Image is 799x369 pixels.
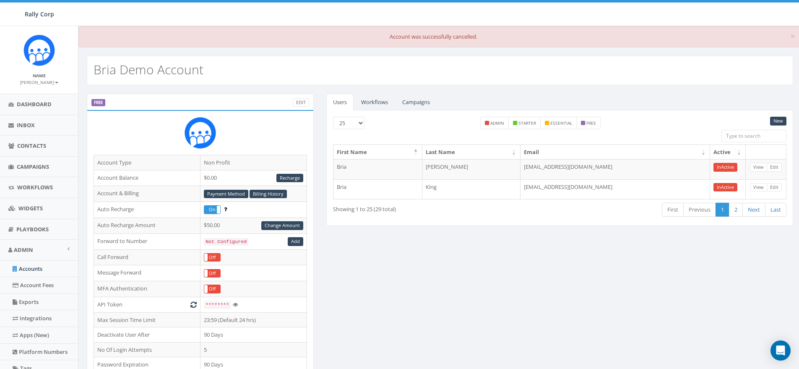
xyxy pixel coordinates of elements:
[518,120,536,126] small: starter
[261,221,303,230] a: Change Amount
[91,99,105,107] label: FREE
[200,217,307,233] td: $50.00
[17,163,49,170] span: Campaigns
[767,183,782,192] a: Edit
[204,253,221,262] div: OnOff
[200,327,307,343] td: 90 Days
[200,342,307,357] td: 5
[790,32,795,41] button: Close
[200,312,307,327] td: 23:59 (Default 24 hrs)
[204,285,221,293] div: OnOff
[94,217,200,233] td: Auto Recharge Amount
[94,63,203,76] h2: Bria Demo Account
[204,205,221,214] div: OnOff
[276,174,303,183] a: Recharge
[94,327,200,343] td: Deactivate User After
[333,179,422,199] td: Bria
[721,130,786,142] input: Type to search
[750,183,767,192] a: View
[662,203,684,217] a: First
[16,225,49,233] span: Playbooks
[586,120,596,126] small: free
[185,117,216,149] img: Rally_Corp_Icon.png
[190,302,197,307] i: Generate New Token
[94,281,200,297] td: MFA Authentication
[33,73,46,79] small: Name
[94,155,200,170] td: Account Type
[204,238,248,246] code: Not Configured
[765,203,786,217] a: Last
[94,265,200,281] td: Message Forward
[25,10,54,18] span: Rally Corp
[521,159,710,179] td: [EMAIL_ADDRESS][DOMAIN_NAME]
[250,190,287,199] a: Billing History
[326,94,354,111] a: Users
[224,205,227,213] span: Enable to prevent campaign failure.
[204,270,220,277] label: Off
[683,203,716,217] a: Previous
[521,145,710,160] th: Email: activate to sort column ascending
[521,179,710,199] td: [EMAIL_ADDRESS][DOMAIN_NAME]
[770,340,791,361] div: Open Intercom Messenger
[490,120,504,126] small: admin
[204,269,221,278] div: OnOff
[204,206,220,214] label: On
[17,100,52,108] span: Dashboard
[422,159,521,179] td: [PERSON_NAME]
[333,145,422,160] th: First Name: activate to sort column descending
[550,120,572,126] small: essential
[790,30,795,42] span: ×
[94,342,200,357] td: No Of Login Attempts
[742,203,765,217] a: Next
[17,142,46,149] span: Contacts
[354,94,395,111] a: Workflows
[396,94,437,111] a: Campaigns
[20,78,58,86] a: [PERSON_NAME]
[288,237,303,246] a: Add
[204,254,220,262] label: Off
[94,170,200,186] td: Account Balance
[710,145,746,160] th: Active: activate to sort column ascending
[333,202,515,213] div: Showing 1 to 25 (29 total)
[94,233,200,249] td: Forward to Number
[770,117,786,126] a: New
[14,246,33,254] span: Admin
[204,190,248,199] a: Payment Method
[20,79,58,85] small: [PERSON_NAME]
[17,121,35,129] span: Inbox
[94,186,200,202] td: Account & Billing
[200,170,307,186] td: $0.00
[750,163,767,172] a: View
[23,34,55,66] img: Icon_1.png
[767,163,782,172] a: Edit
[94,297,200,312] td: API Token
[729,203,743,217] a: 2
[200,155,307,170] td: Non Profit
[17,183,53,191] span: Workflows
[713,163,737,172] a: InActive
[713,183,737,192] a: InActive
[18,204,43,212] span: Widgets
[422,145,521,160] th: Last Name: activate to sort column ascending
[422,179,521,199] td: King
[293,98,309,107] a: Edit
[716,203,729,217] a: 1
[94,312,200,327] td: Max Session Time Limit
[94,202,200,218] td: Auto Recharge
[204,285,220,293] label: Off
[94,249,200,265] td: Call Forward
[333,159,422,179] td: Bria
